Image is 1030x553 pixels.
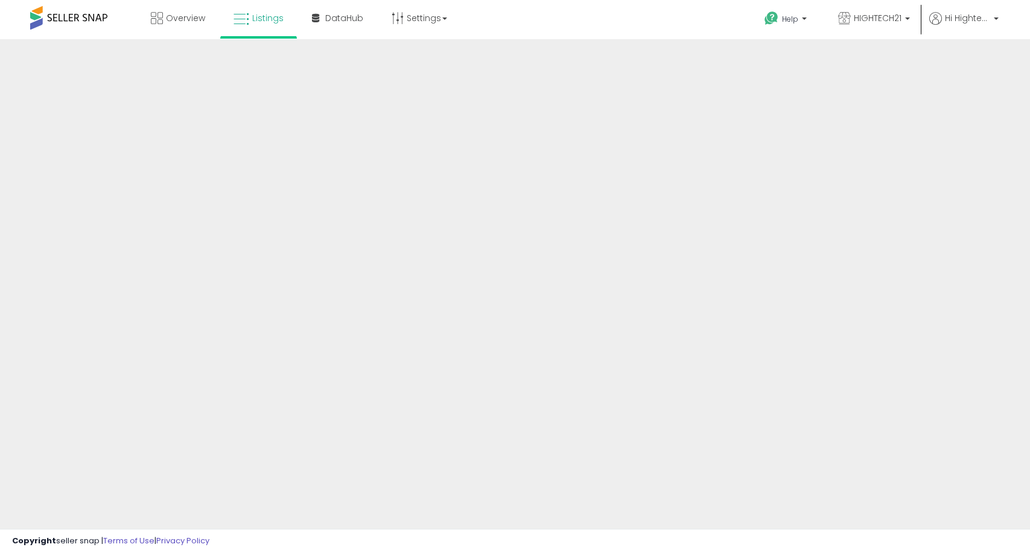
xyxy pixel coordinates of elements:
span: Listings [252,12,284,24]
a: Terms of Use [103,535,154,546]
span: Overview [166,12,205,24]
i: Get Help [764,11,779,26]
span: Help [782,14,798,24]
span: Hi Hightech [945,12,990,24]
a: Hi Hightech [929,12,999,39]
span: HIGHTECH21 [854,12,901,24]
a: Privacy Policy [156,535,209,546]
div: seller snap | | [12,536,209,547]
a: Help [755,2,819,39]
strong: Copyright [12,535,56,546]
span: DataHub [325,12,363,24]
